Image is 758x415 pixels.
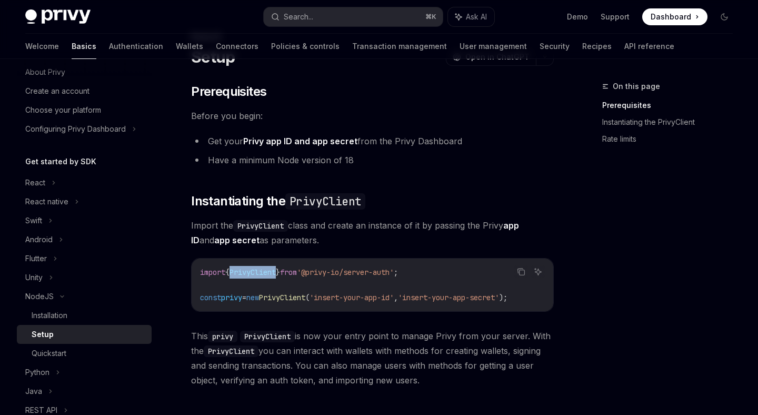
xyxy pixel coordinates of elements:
span: new [246,293,259,302]
div: Configuring Privy Dashboard [25,123,126,135]
a: Transaction management [352,34,447,59]
a: Privy app ID and app secret [243,136,357,147]
a: Setup [17,325,152,344]
div: Android [25,233,53,246]
div: Choose your platform [25,104,101,116]
span: , [394,293,398,302]
a: Welcome [25,34,59,59]
span: PrivyClient [259,293,305,302]
div: Search... [284,11,313,23]
span: 'insert-your-app-secret' [398,293,499,302]
strong: app secret [214,235,260,245]
div: Swift [25,214,42,227]
div: Flutter [25,252,47,265]
a: Wallets [176,34,203,59]
span: Prerequisites [191,83,266,100]
span: Import the class and create an instance of it by passing the Privy and as parameters. [191,218,554,248]
span: = [242,293,246,302]
a: Demo [567,12,588,22]
a: Prerequisites [602,97,741,114]
a: User management [460,34,527,59]
a: Instantiating the PrivyClient [602,114,741,131]
span: '@privy-io/server-auth' [297,268,394,277]
span: ); [499,293,507,302]
button: Copy the contents from the code block [514,265,528,279]
span: Before you begin: [191,108,554,123]
a: Choose your platform [17,101,152,120]
span: PrivyClient [230,268,276,277]
a: Installation [17,306,152,325]
div: React native [25,195,68,208]
li: Get your from the Privy Dashboard [191,134,554,149]
span: ⌘ K [425,13,436,21]
h5: Get started by SDK [25,155,96,168]
span: from [280,268,297,277]
a: Recipes [582,34,612,59]
button: Ask AI [531,265,545,279]
code: PrivyClient [204,345,258,357]
a: Create an account [17,82,152,101]
div: Setup [32,328,54,341]
a: Support [601,12,630,22]
div: React [25,176,45,189]
span: This is now your entry point to manage Privy from your server. With the you can interact with wal... [191,329,554,388]
div: Unity [25,271,43,284]
span: { [225,268,230,277]
button: Search...⌘K [264,7,442,26]
a: Rate limits [602,131,741,147]
div: Java [25,385,42,398]
div: Quickstart [32,347,66,360]
li: Have a minimum Node version of 18 [191,153,554,167]
div: Create an account [25,85,89,97]
a: Authentication [109,34,163,59]
span: Dashboard [651,12,691,22]
span: ; [394,268,398,277]
div: NodeJS [25,290,54,303]
span: privy [221,293,242,302]
img: dark logo [25,9,91,24]
span: Instantiating the [191,193,365,210]
a: Connectors [216,34,258,59]
a: Policies & controls [271,34,340,59]
a: Dashboard [642,8,707,25]
button: Toggle dark mode [716,8,733,25]
span: } [276,268,280,277]
span: Ask AI [466,12,487,22]
button: Ask AI [448,7,494,26]
code: PrivyClient [240,331,295,342]
code: PrivyClient [233,220,288,232]
span: On this page [613,80,660,93]
code: PrivyClient [285,193,365,210]
span: 'insert-your-app-id' [310,293,394,302]
span: const [200,293,221,302]
div: Python [25,366,49,379]
a: Basics [72,34,96,59]
a: Quickstart [17,344,152,363]
a: API reference [624,34,674,59]
div: Installation [32,309,67,322]
span: ( [305,293,310,302]
a: Security [540,34,570,59]
span: import [200,268,225,277]
code: privy [208,331,237,342]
